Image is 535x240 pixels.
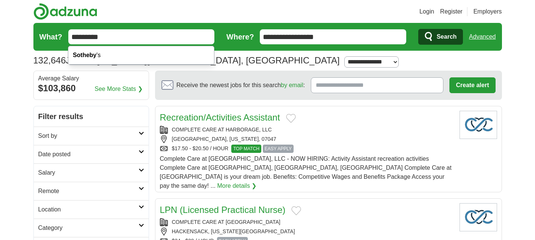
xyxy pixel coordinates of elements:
button: Create alert [449,77,495,93]
a: Remote [34,182,149,200]
h2: Sort by [38,131,139,140]
span: Search [437,29,457,44]
h2: Remote [38,187,139,196]
h2: Location [38,205,139,214]
button: Search [418,29,463,45]
span: EASY APPLY [263,145,294,153]
button: Add to favorite jobs [286,114,296,123]
img: Adzuna logo [33,3,97,20]
h2: Category [38,223,139,232]
a: More details ❯ [217,181,256,190]
div: Average Salary [38,75,144,82]
div: COMPLETE CARE AT [GEOGRAPHIC_DATA] [160,218,454,226]
img: Company logo [460,203,497,231]
a: Advanced [469,29,496,44]
span: 132,646 [33,54,66,67]
span: TOP MATCH [231,145,261,153]
button: Add to favorite jobs [291,206,301,215]
a: Location [34,200,149,219]
a: Date posted [34,145,149,163]
a: LPN (Licensed Practical Nurse) [160,205,286,215]
span: Receive the newest jobs for this search : [176,81,305,90]
label: What? [39,31,62,42]
img: Company logo [460,111,497,139]
a: Category [34,219,149,237]
a: See More Stats ❯ [95,85,143,94]
a: by email [281,82,303,88]
a: Register [440,7,463,16]
div: 's [68,46,214,65]
a: Recreation/Activities Assistant [160,112,280,122]
h2: Date posted [38,150,139,159]
div: $17.50 - $20.50 / HOUR [160,145,454,153]
span: Complete Care at [GEOGRAPHIC_DATA], LLC - NOW HIRING: Activity Assistant recreation activities Co... [160,155,452,189]
h2: Salary [38,168,139,177]
label: Where? [226,31,254,42]
div: COMPLETE CARE AT HARBORAGE, LLC [160,126,454,134]
strong: Sotheby [73,52,96,58]
a: Sort by [34,127,149,145]
a: Login [419,7,434,16]
a: Salary [34,163,149,182]
h1: Jobs in [US_STATE][GEOGRAPHIC_DATA], [GEOGRAPHIC_DATA] [33,55,340,65]
h2: Filter results [34,106,149,127]
a: Employers [473,7,502,16]
div: [GEOGRAPHIC_DATA], [US_STATE], 07047 [160,135,454,143]
div: HACKENSACK, [US_STATE][GEOGRAPHIC_DATA] [160,228,454,235]
div: $103,860 [38,82,144,95]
